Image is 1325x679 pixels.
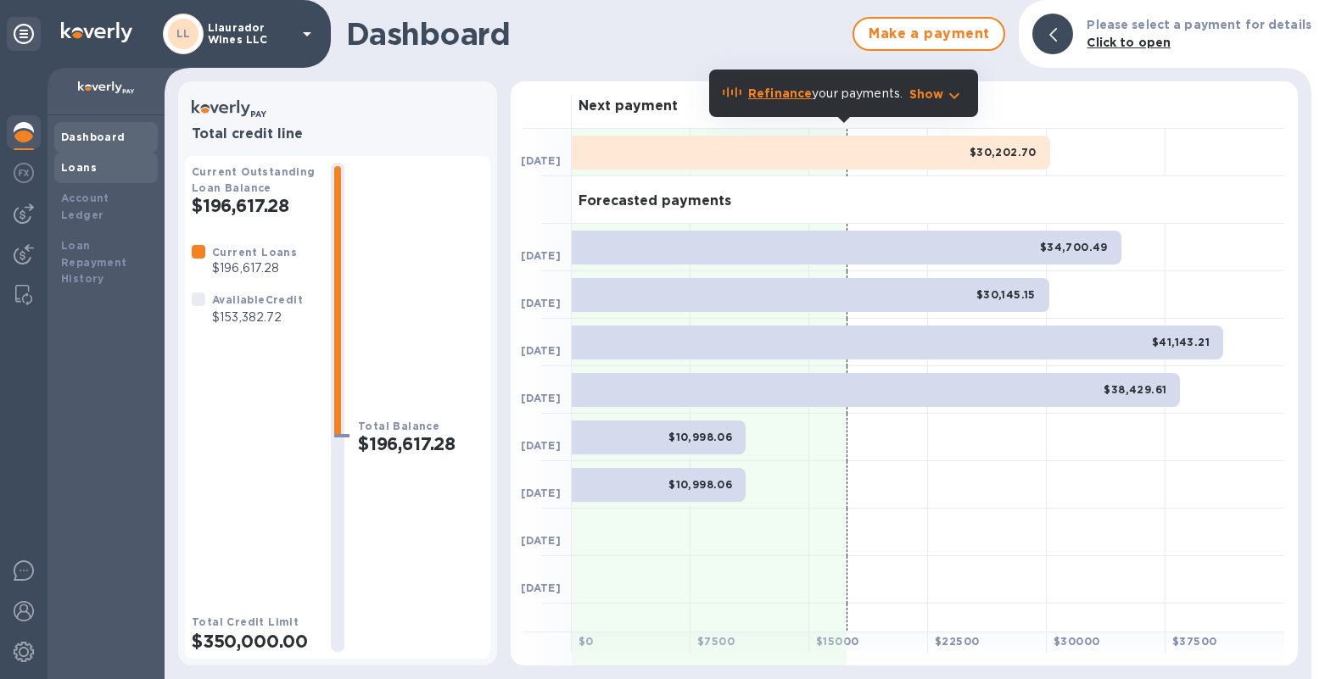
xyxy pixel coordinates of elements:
b: $ 30000 [1054,635,1099,648]
b: [DATE] [521,629,561,642]
b: $ 22500 [935,635,979,648]
p: Llaurador Wines LLC [208,22,293,46]
b: $41,143.21 [1152,336,1210,348]
span: Make a payment [868,24,990,44]
p: $153,382.72 [212,309,303,326]
b: [DATE] [521,392,561,404]
h3: Forecasted payments [579,193,731,209]
h3: Total credit line [192,126,484,142]
b: Current Loans [212,246,297,259]
b: [DATE] [521,344,561,357]
b: [DATE] [521,154,561,167]
b: [DATE] [521,249,561,262]
b: $30,202.70 [970,146,1037,159]
h2: $350,000.00 [192,631,317,652]
b: Click to open [1087,36,1171,49]
button: Make a payment [853,17,1005,51]
b: Loans [61,161,97,174]
b: $ 37500 [1172,635,1216,648]
h2: $196,617.28 [192,195,317,216]
b: LL [176,27,191,40]
b: $10,998.06 [668,478,732,491]
b: [DATE] [521,534,561,547]
b: Total Credit Limit [192,615,299,628]
h2: $196,617.28 [358,433,484,454]
b: Available Credit [212,293,303,306]
b: $10,998.06 [668,431,732,443]
b: Refinance [748,86,812,100]
b: Loan Repayment History [61,239,127,286]
b: $34,700.49 [1040,241,1108,253]
b: [DATE] [521,297,561,309]
b: $30,145.15 [976,288,1036,301]
p: Show [909,86,944,103]
p: your payments. [748,85,903,103]
b: [DATE] [521,487,561,499]
b: Dashboard [61,131,126,143]
button: Show [909,86,964,103]
b: $38,429.61 [1104,383,1166,396]
img: Logo [61,22,132,42]
b: [DATE] [521,582,561,594]
img: Foreign exchange [14,163,34,183]
b: Current Outstanding Loan Balance [192,165,316,194]
b: Account Ledger [61,192,109,221]
b: [DATE] [521,439,561,452]
h3: Next payment [579,98,678,114]
b: Please select a payment for details [1087,18,1311,31]
b: Total Balance [358,420,439,432]
h1: Dashboard [346,16,844,52]
div: Unpin categories [7,17,41,51]
p: $196,617.28 [212,259,297,277]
